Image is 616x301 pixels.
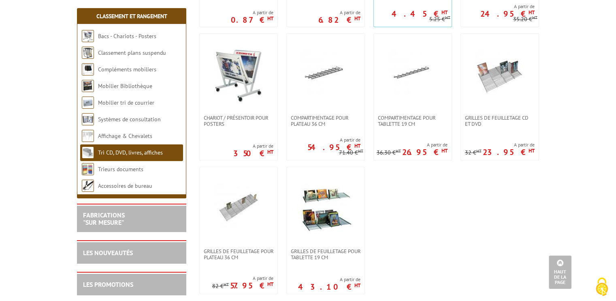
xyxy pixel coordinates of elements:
span: A partir de [465,142,535,148]
a: Haut de la page [549,256,571,289]
span: A partir de [298,276,360,283]
span: A partir de [287,137,360,143]
span: Grilles de feuilletage pour plateau 36 cm [204,248,273,260]
a: Compartimentage pour plateau 36 cm [287,115,364,127]
span: A partir de [212,275,273,282]
img: Compléments mobiliers [82,63,94,75]
sup: HT [529,147,535,154]
img: Affichage & Chevalets [82,130,94,142]
sup: HT [441,147,448,154]
a: Compléments mobiliers [98,66,156,73]
button: Cookies (fenêtre modale) [588,273,616,301]
img: Grilles de feuilletage CD et DVD [471,46,528,103]
sup: HT [529,9,535,16]
a: Compartimentage pour tablette 19 cm [374,115,452,127]
sup: HT [532,15,537,20]
img: Systèmes de consultation [82,113,94,125]
p: 0.87 € [231,17,273,22]
img: Mobilier Bibliothèque [82,80,94,92]
p: 5.25 € [429,16,450,22]
sup: HT [396,148,401,154]
a: Accessoires de bureau [98,182,152,189]
sup: HT [441,9,448,16]
span: Compartimentage pour tablette 19 cm [378,115,448,127]
img: Grilles de feuilletage pour tablette 19 cm [297,179,354,236]
span: Chariot / Présentoir pour posters [204,115,273,127]
img: Trieurs documents [82,163,94,175]
p: 32 € [465,150,482,156]
a: Mobilier Bibliothèque [98,82,152,90]
p: 350 € [233,151,273,156]
img: Cookies (fenêtre modale) [592,277,612,297]
img: Tri CD, DVD, livres, affiches [82,146,94,159]
img: Bacs - Chariots - Posters [82,30,94,42]
span: A partir de [231,9,273,16]
sup: HT [267,148,273,155]
img: Compartimentage pour plateau 36 cm [297,46,354,103]
p: 71.40 € [339,150,363,156]
sup: HT [224,282,229,287]
sup: HT [354,15,360,22]
a: Affichage & Chevalets [98,132,152,140]
sup: HT [354,142,360,149]
p: 54.95 € [307,145,360,150]
a: Grilles de feuilletage CD et DVD [461,115,539,127]
a: Grilles de feuilletage pour tablette 19 cm [287,248,364,260]
span: A partir de [318,9,360,16]
p: 43.10 € [298,284,360,289]
sup: HT [267,15,273,22]
a: Tri CD, DVD, livres, affiches [98,149,163,156]
span: Grilles de feuilletage CD et DVD [465,115,535,127]
sup: HT [476,148,482,154]
span: A partir de [377,142,448,148]
img: Compartimentage pour tablette 19 cm [384,46,441,103]
a: Bacs - Chariots - Posters [98,32,156,40]
p: 35.20 € [513,16,537,22]
img: Chariot / Présentoir pour posters [210,46,267,103]
span: Compartimentage pour plateau 36 cm [291,115,360,127]
sup: HT [267,281,273,288]
a: Classement et Rangement [96,13,167,20]
img: Accessoires de bureau [82,180,94,192]
p: 57.95 € [230,283,273,288]
a: Chariot / Présentoir pour posters [200,115,277,127]
img: Classement plans suspendu [82,47,94,59]
p: 36.30 € [377,150,401,156]
sup: HT [354,282,360,289]
p: 26.95 € [402,150,448,155]
p: 4.45 € [392,11,448,16]
a: Systèmes de consultation [98,116,161,123]
span: A partir de [461,3,535,10]
p: 23.95 € [483,150,535,155]
p: 6.82 € [318,17,360,22]
a: Trieurs documents [98,166,143,173]
p: 82 € [212,283,229,289]
a: Classement plans suspendu [98,49,166,56]
span: Grilles de feuilletage pour tablette 19 cm [291,248,360,260]
img: Grilles de feuilletage pour plateau 36 cm [210,179,267,236]
a: LES PROMOTIONS [83,280,133,288]
a: FABRICATIONS"Sur Mesure" [83,211,125,226]
sup: HT [358,148,363,154]
span: A partir de [233,143,273,149]
sup: HT [445,15,450,20]
img: Mobilier tri de courrier [82,97,94,109]
p: 24.95 € [480,11,535,16]
a: LES NOUVEAUTÉS [83,249,133,257]
a: Grilles de feuilletage pour plateau 36 cm [200,248,277,260]
a: Mobilier tri de courrier [98,99,154,106]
